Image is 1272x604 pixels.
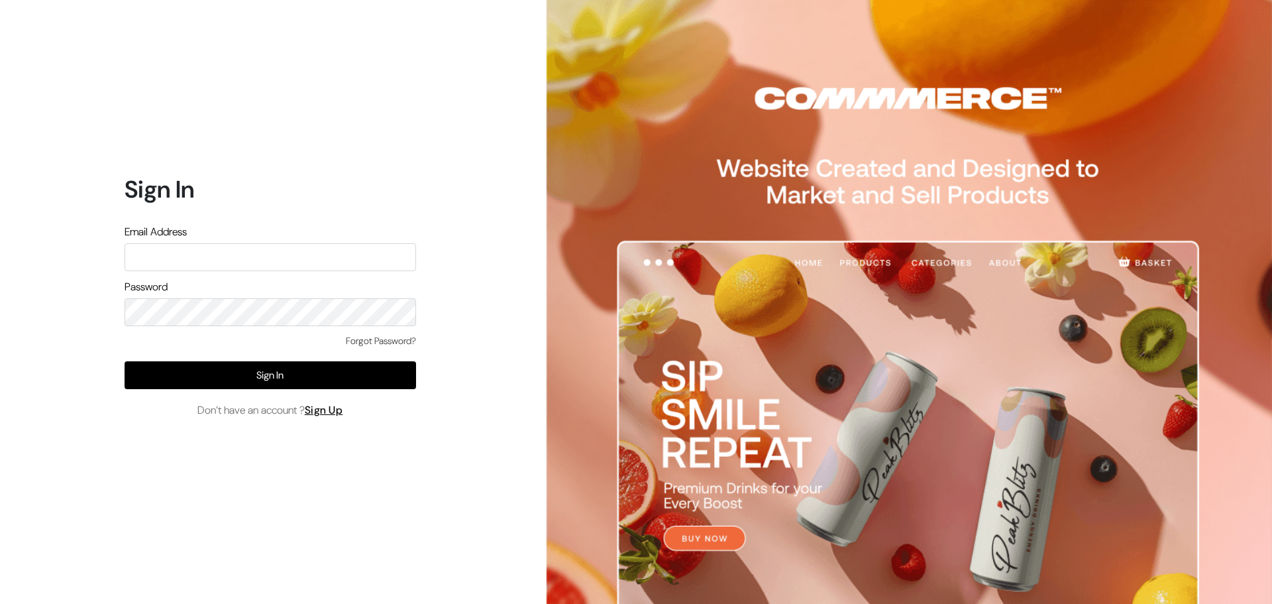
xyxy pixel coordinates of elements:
[125,361,416,389] button: Sign In
[346,334,416,348] a: Forgot Password?
[125,224,187,240] label: Email Address
[197,402,343,418] span: Don’t have an account ?
[125,175,416,204] h1: Sign In
[125,279,168,295] label: Password
[305,403,343,417] a: Sign Up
